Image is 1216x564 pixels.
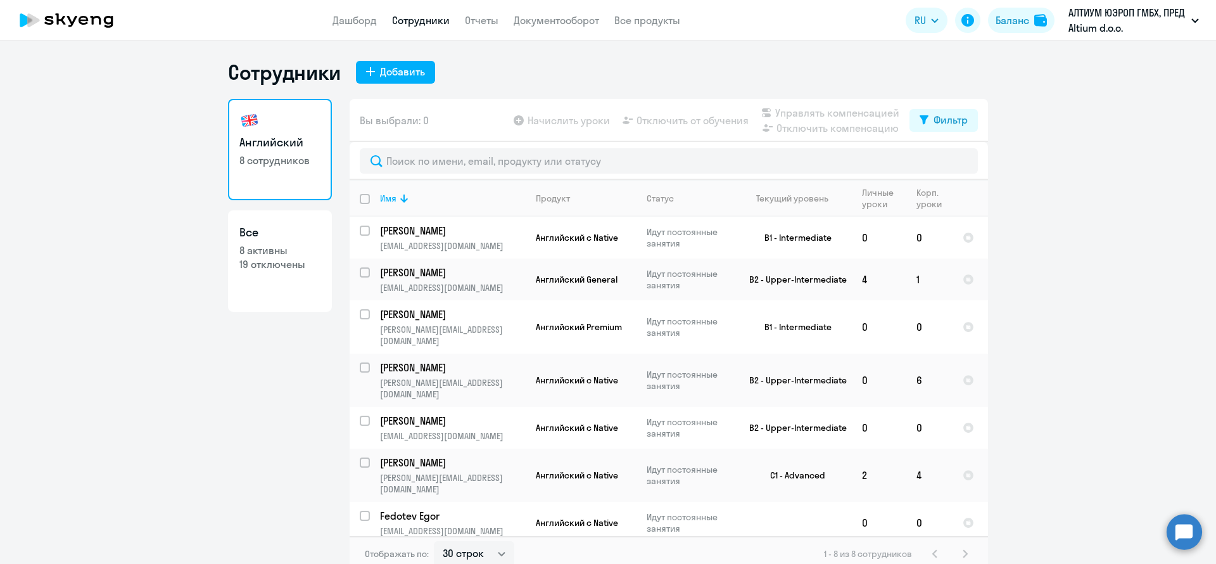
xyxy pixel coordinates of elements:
[647,464,733,487] p: Идут постоянные занятия
[852,407,906,449] td: 0
[380,307,523,321] p: [PERSON_NAME]
[852,354,906,407] td: 0
[852,449,906,502] td: 2
[380,414,523,428] p: [PERSON_NAME]
[906,217,953,259] td: 0
[536,517,618,529] span: Английский с Native
[906,449,953,502] td: 4
[239,243,320,257] p: 8 активны
[228,60,341,85] h1: Сотрудники
[734,217,852,259] td: B1 - Intermediate
[915,13,926,28] span: RU
[988,8,1054,33] button: Балансbalance
[228,210,332,312] a: Все8 активны19 отключены
[852,300,906,354] td: 0
[647,369,733,392] p: Идут постоянные занятия
[1068,5,1186,35] p: АЛТИУМ ЮЭРОП ГМБХ, ПРЕД Altium d.o.o. [GEOGRAPHIC_DATA], Altium d.o.o. Beograd постоплата
[852,217,906,259] td: 0
[647,193,733,204] div: Статус
[906,502,953,544] td: 0
[906,354,953,407] td: 6
[647,316,733,338] p: Идут постоянные занятия
[852,502,906,544] td: 0
[647,226,733,249] p: Идут постоянные занятия
[862,187,897,210] div: Личные уроки
[380,456,525,470] a: [PERSON_NAME]
[536,193,570,204] div: Продукт
[906,259,953,300] td: 1
[380,224,523,238] p: [PERSON_NAME]
[380,307,525,321] a: [PERSON_NAME]
[239,153,320,167] p: 8 сотрудников
[536,321,622,333] span: Английский Premium
[380,509,525,523] a: Fedotev Egor
[392,14,450,27] a: Сотрудники
[536,470,618,481] span: Английский с Native
[916,187,944,210] div: Корп. уроки
[906,300,953,354] td: 0
[380,266,523,279] p: [PERSON_NAME]
[906,8,947,33] button: RU
[228,99,332,200] a: Английский8 сотрудников
[380,282,525,293] p: [EMAIL_ADDRESS][DOMAIN_NAME]
[380,193,525,204] div: Имя
[536,375,618,386] span: Английский с Native
[380,361,525,375] a: [PERSON_NAME]
[647,268,733,291] p: Идут постоянные занятия
[380,456,523,470] p: [PERSON_NAME]
[239,110,260,131] img: english
[465,14,498,27] a: Отчеты
[756,193,828,204] div: Текущий уровень
[380,240,525,252] p: [EMAIL_ADDRESS][DOMAIN_NAME]
[536,193,636,204] div: Продукт
[365,548,429,560] span: Отображать по:
[909,109,978,132] button: Фильтр
[356,61,435,84] button: Добавить
[360,148,978,174] input: Поиск по имени, email, продукту или статусу
[380,64,425,79] div: Добавить
[380,193,396,204] div: Имя
[996,13,1029,28] div: Баланс
[734,354,852,407] td: B2 - Upper-Intermediate
[824,548,912,560] span: 1 - 8 из 8 сотрудников
[514,14,599,27] a: Документооборот
[734,407,852,449] td: B2 - Upper-Intermediate
[734,300,852,354] td: B1 - Intermediate
[380,525,525,537] p: [EMAIL_ADDRESS][DOMAIN_NAME]
[934,112,968,127] div: Фильтр
[536,232,618,243] span: Английский с Native
[380,377,525,400] p: [PERSON_NAME][EMAIL_ADDRESS][DOMAIN_NAME]
[862,187,906,210] div: Личные уроки
[614,14,680,27] a: Все продукты
[744,193,851,204] div: Текущий уровень
[647,511,733,534] p: Идут постоянные занятия
[332,14,377,27] a: Дашборд
[380,414,525,428] a: [PERSON_NAME]
[536,422,618,433] span: Английский с Native
[916,187,952,210] div: Корп. уроки
[380,472,525,495] p: [PERSON_NAME][EMAIL_ADDRESS][DOMAIN_NAME]
[380,430,525,442] p: [EMAIL_ADDRESS][DOMAIN_NAME]
[536,274,617,285] span: Английский General
[852,259,906,300] td: 4
[1062,5,1205,35] button: АЛТИУМ ЮЭРОП ГМБХ, ПРЕД Altium d.o.o. [GEOGRAPHIC_DATA], Altium d.o.o. Beograd постоплата
[380,324,525,347] p: [PERSON_NAME][EMAIL_ADDRESS][DOMAIN_NAME]
[734,449,852,502] td: C1 - Advanced
[647,193,674,204] div: Статус
[360,113,429,128] span: Вы выбрали: 0
[380,266,525,279] a: [PERSON_NAME]
[239,134,320,151] h3: Английский
[380,224,525,238] a: [PERSON_NAME]
[380,509,523,523] p: Fedotev Egor
[647,416,733,439] p: Идут постоянные занятия
[239,257,320,271] p: 19 отключены
[734,259,852,300] td: B2 - Upper-Intermediate
[239,224,320,241] h3: Все
[1034,14,1047,27] img: balance
[906,407,953,449] td: 0
[380,361,523,375] p: [PERSON_NAME]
